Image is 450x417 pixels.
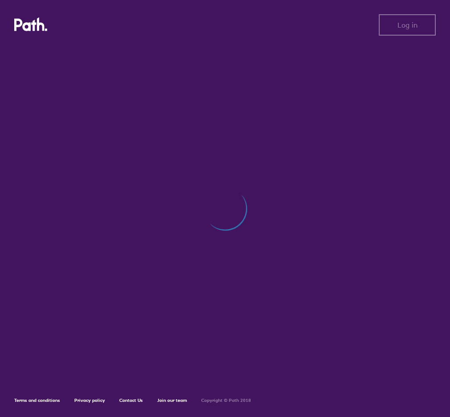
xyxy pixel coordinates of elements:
[74,397,105,403] a: Privacy policy
[201,398,251,403] h6: Copyright © Path 2018
[119,397,143,403] a: Contact Us
[379,14,436,36] button: Log in
[397,21,418,29] span: Log in
[14,397,60,403] a: Terms and conditions
[157,397,187,403] a: Join our team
